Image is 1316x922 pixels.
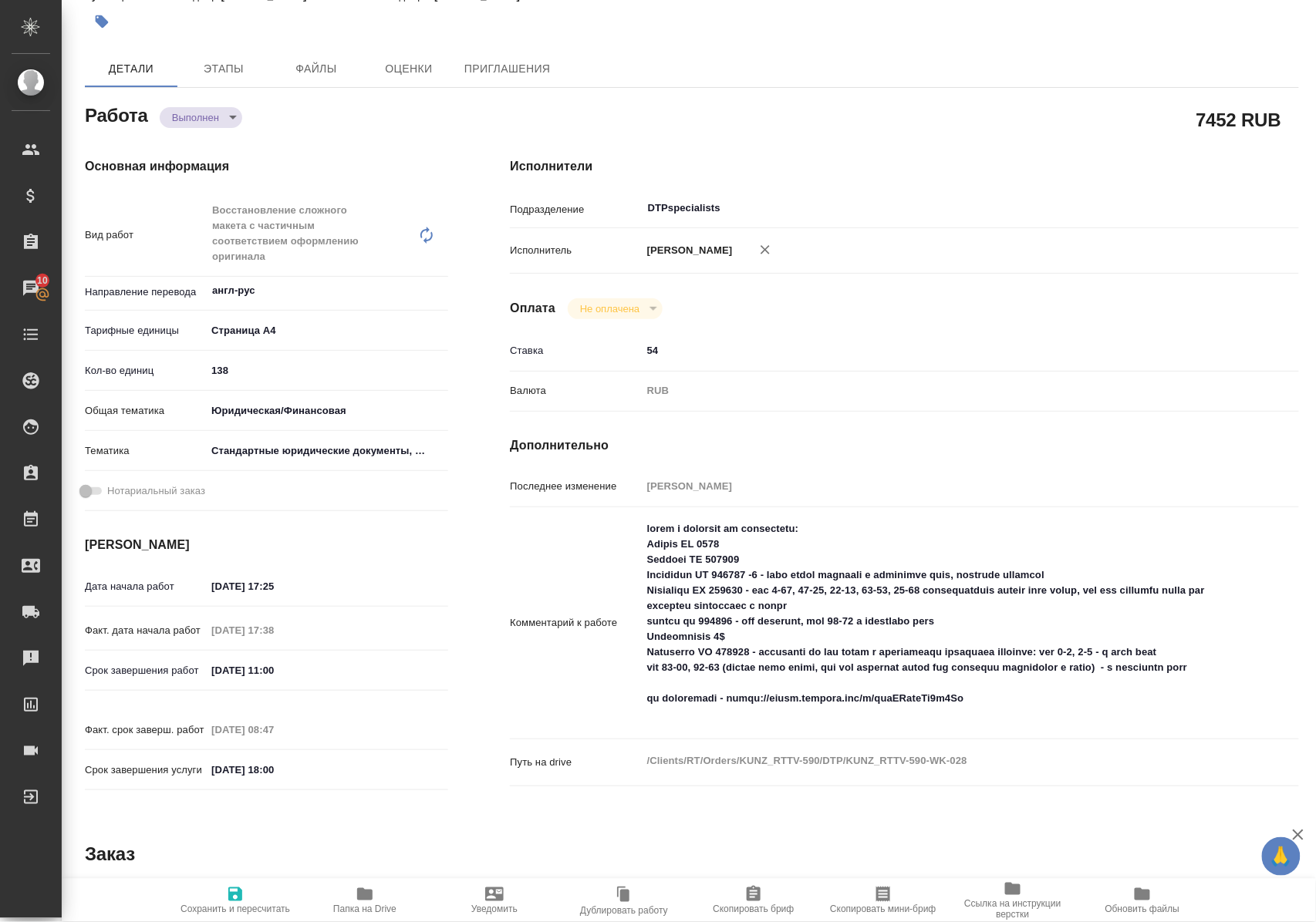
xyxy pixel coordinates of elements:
p: Тарифные единицы [85,323,206,338]
p: Направление перевода [85,284,206,300]
div: RUB [642,378,1233,404]
span: Оценки [372,59,446,79]
input: ✎ Введи что-нибудь [206,575,341,597]
div: Стандартные юридические документы, договоры, уставы [206,438,448,464]
h2: 7452 RUB [1196,106,1281,133]
button: Добавить тэг [85,5,119,39]
p: Валюта [510,383,641,399]
button: Сохранить и пересчитать [170,879,300,922]
button: Папка на Drive [300,879,430,922]
h2: Заказ [85,842,135,866]
p: Срок завершения услуги [85,762,206,778]
p: Ставка [510,343,641,358]
span: 10 [28,273,57,288]
button: Open [440,289,443,292]
span: Скопировать бриф [713,903,794,914]
span: Дублировать работу [580,905,668,916]
span: Детали [94,59,168,79]
h2: Работа [85,100,148,128]
p: Последнее изменение [510,479,641,494]
span: Ссылка на инструкции верстки [957,898,1068,920]
span: Нотариальный заказ [107,483,205,499]
span: Приглашения [464,59,551,79]
div: Юридическая/Финансовая [206,398,448,424]
div: Выполнен [568,298,663,319]
span: Уведомить [471,903,518,914]
p: Путь на drive [510,755,641,770]
input: ✎ Введи что-нибудь [642,339,1233,362]
span: Обновить файлы [1105,903,1180,914]
p: Комментарий к работе [510,615,641,631]
button: Уведомить [430,879,559,922]
button: Дублировать работу [559,879,689,922]
textarea: lorem i dolorsit am consectetu: Adipis EL 0578 Seddoei TE 507909 Incididun UT 946787 -6 - labo et... [642,516,1233,727]
button: Обновить файлы [1078,879,1207,922]
h4: Дополнительно [510,436,1299,455]
span: 🙏 [1268,840,1294,873]
p: Дата начала работ [85,579,206,594]
h4: Исполнители [510,157,1299,176]
h4: [PERSON_NAME] [85,536,448,554]
textarea: /Clients/RT/Orders/KUNZ_RTTV-590/DTP/KUNZ_RTTV-590-WK-028 [642,748,1233,774]
input: Пустое поле [642,475,1233,497]
input: Пустое поле [206,619,341,641]
p: Кол-во единиц [85,363,206,379]
p: Срок завершения работ [85,663,206,678]
p: [PERSON_NAME] [642,243,733,258]
button: Выполнен [167,111,224,124]
button: Ссылка на инструкции верстки [948,879,1078,922]
input: ✎ Введи что-нибудь [206,659,341,681]
button: Не оплачена [575,302,644,315]
div: Страница А4 [206,318,448,344]
h4: Оплата [510,299,555,318]
p: Подразделение [510,202,641,217]
input: Пустое поле [206,718,341,741]
span: Сохранить и пересчитать [181,903,290,914]
span: Папка на Drive [333,903,396,914]
p: Исполнитель [510,243,641,258]
p: Тематика [85,443,206,459]
div: Выполнен [160,107,242,128]
button: Удалить исполнителя [748,233,782,267]
p: Факт. дата начала работ [85,623,206,638]
button: Open [1225,207,1228,210]
a: 10 [4,269,58,308]
h4: Основная информация [85,157,448,176]
p: Факт. срок заверш. работ [85,722,206,738]
p: Вид работ [85,227,206,243]
span: Скопировать мини-бриф [830,903,936,914]
input: ✎ Введи что-нибудь [206,359,448,382]
input: ✎ Введи что-нибудь [206,759,341,781]
p: Общая тематика [85,403,206,419]
button: Скопировать бриф [689,879,818,922]
button: Скопировать мини-бриф [818,879,948,922]
span: Этапы [187,59,261,79]
button: 🙏 [1262,837,1301,876]
span: Файлы [279,59,353,79]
